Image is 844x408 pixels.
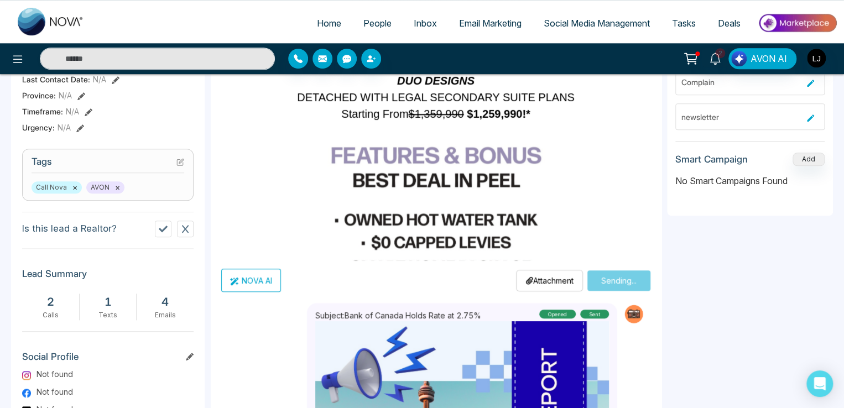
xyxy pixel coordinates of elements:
img: Facebook Logo [22,389,31,397]
span: Last Contact Date : [22,74,90,85]
span: N/A [66,106,79,117]
div: 1 [85,294,131,310]
div: Open Intercom Messenger [806,370,833,397]
h3: Tags [32,156,184,173]
button: × [115,182,120,192]
a: 2 [702,48,728,67]
img: Nova CRM Logo [18,8,84,35]
a: Tasks [661,13,707,34]
span: Not found [37,386,73,397]
img: Sender [623,303,645,325]
span: People [363,18,392,29]
span: Social Media Management [544,18,650,29]
img: Market-place.gif [757,11,837,35]
button: Sending... [587,270,650,291]
a: Home [306,13,352,34]
div: Calls [28,310,74,320]
div: sent [580,310,609,318]
span: Tasks [672,18,696,29]
a: Social Media Management [533,13,661,34]
span: Timeframe : [22,106,63,117]
div: 2 [28,294,74,310]
a: People [352,13,403,34]
div: Opened [539,310,576,318]
img: Lead Flow [731,51,747,66]
span: AVON AI [751,52,787,65]
span: Call Nova [32,181,82,193]
button: NOVA AI [221,269,281,292]
span: Province : [22,90,56,101]
img: User Avatar [807,49,826,67]
h3: Social Profile [22,351,194,368]
div: 4 [142,294,188,310]
p: Is this lead a Realtor? [22,222,117,236]
button: AVON AI [728,48,796,69]
button: × [72,182,77,192]
span: Deals [718,18,741,29]
div: Texts [85,310,131,320]
a: Email Marketing [448,13,533,34]
span: 2 [715,48,725,58]
span: AVON [86,181,124,193]
span: Email Marketing [459,18,522,29]
button: Add [793,153,825,166]
span: Home [317,18,341,29]
span: N/A [59,90,72,101]
a: Deals [707,13,752,34]
p: Attachment [525,275,574,286]
h3: Lead Summary [22,268,194,285]
h3: Smart Campaign [675,154,748,165]
span: Inbox [414,18,437,29]
div: Emails [142,310,188,320]
span: N/A [58,122,71,133]
div: Complain [681,76,803,88]
span: Urgency : [22,122,55,133]
a: Inbox [403,13,448,34]
p: Subject: Bank of Canada Holds Rate at 2.75% [315,310,481,321]
img: Instagram Logo [22,371,31,380]
span: N/A [93,74,106,85]
span: Not found [37,368,73,380]
div: newsletter [681,111,803,123]
p: No Smart Campaigns Found [675,174,825,187]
